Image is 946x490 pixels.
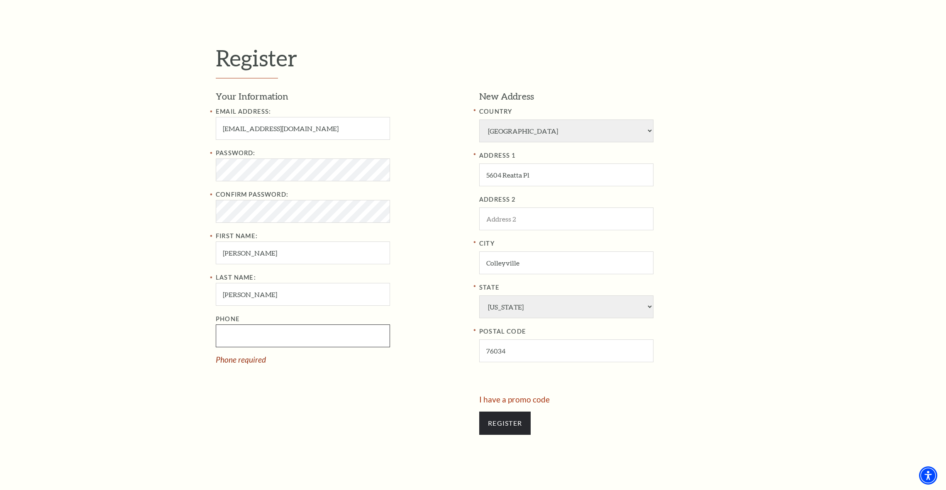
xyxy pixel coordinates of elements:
[479,207,653,230] input: ADDRESS 2
[479,151,730,161] label: ADDRESS 1
[479,251,653,274] input: City
[479,239,730,249] label: City
[216,355,266,364] span: Phone required
[479,107,730,117] label: COUNTRY
[216,108,271,115] label: Email Address:
[216,315,240,322] label: Phone
[216,232,258,239] label: First Name:
[479,327,730,337] label: POSTAL CODE
[479,195,730,205] label: ADDRESS 2
[479,412,531,435] input: Submit button
[216,149,256,156] label: Password:
[479,90,730,103] h3: New Address
[479,339,653,362] input: POSTAL CODE
[479,163,653,186] input: ADDRESS 1
[479,283,730,293] label: State
[216,44,730,78] h1: Register
[216,191,288,198] label: Confirm Password:
[216,117,390,140] input: Email Address:
[216,274,256,281] label: Last Name:
[919,466,937,485] div: Accessibility Menu
[216,90,467,103] h3: Your Information
[479,395,550,404] a: I have a promo code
